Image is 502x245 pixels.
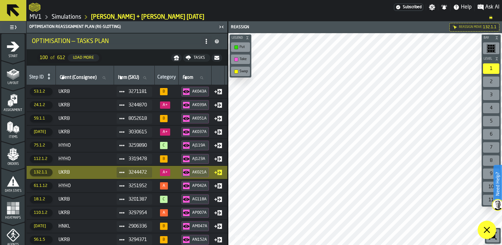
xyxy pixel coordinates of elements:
[157,75,176,81] div: Category
[1,189,25,193] span: Data Stats
[181,114,209,123] button: button-AK051A
[214,101,222,109] div: Move Type: Put in
[58,74,111,82] input: label
[128,89,147,94] span: 3271181
[230,53,251,65] div: button-toolbar-undefined
[1,108,25,112] span: Assignment
[230,41,251,53] div: button-toolbar-undefined
[128,237,147,242] span: 3294371
[160,142,168,149] span: 97%
[214,128,222,136] div: Move Type: Put in
[58,183,111,189] span: HYHO
[128,224,147,229] span: 2906336
[30,115,53,122] span: 59.1.1
[227,154,258,164] button: button-AJ027A
[128,183,147,189] span: 3251952
[70,56,97,60] div: Load More
[232,68,249,75] div: Swap
[403,5,422,10] span: Subscribed
[227,208,258,218] button: button-AK125A
[227,167,258,177] button: button-AH117A
[426,4,438,11] label: button-toggle-Settings
[183,75,193,80] span: label
[1,34,25,60] li: menu Start
[192,143,207,148] div: AJ119A
[29,13,499,21] nav: Breadcrumb
[214,168,222,176] div: Move Type: Put in
[192,197,207,202] div: AG118A
[160,155,168,163] span: 93%
[27,21,227,33] header: Optimisation Reassignment plan (Re-Slotting)
[240,57,248,61] div: Take
[30,195,53,203] span: 18.1.2
[1,216,25,220] span: Heatmaps
[192,157,207,161] div: AJ123A
[34,53,104,63] div: ButtonLoadMore-Load More-Prev-First-Last
[58,224,111,229] span: HNKL
[58,143,111,148] span: HYHO
[1,168,25,195] li: menu Data Stats
[181,235,209,245] button: button-AN152A
[1,55,25,58] span: Start
[52,13,81,21] a: link-to-/wh/i/3ccf57d1-1e0c-4a81-a3bb-c2011c5f0d50
[58,210,111,215] span: UKRB
[1,23,25,32] label: button-toggle-Toggle Full Menu
[128,129,147,135] span: 3030615
[181,194,209,204] button: button-AG118A
[192,103,207,107] div: AK039A
[485,3,499,11] span: Ask AI
[230,25,366,30] div: Reassign
[50,55,55,60] span: of
[227,221,258,231] button: button-AM061A
[1,88,25,114] li: menu Assignment
[192,211,207,215] div: AP007A
[355,11,502,245] iframe: Chat Widget
[32,38,201,45] div: Optimisation — Tasks Plan
[192,184,207,188] div: AP042A
[181,167,209,177] button: button-AK021A
[160,88,168,95] span: 93%
[230,231,267,244] a: logo-header
[58,197,111,202] span: UKRB
[214,142,222,149] div: Move Type: Put in
[227,74,262,82] input: label
[230,65,251,78] div: button-toolbar-undefined
[1,135,25,139] span: Items
[30,182,53,190] span: 61.1.12
[128,143,147,148] span: 3259890
[160,169,170,176] span: 19%
[227,181,258,191] button: button-AP142A
[438,4,450,11] label: button-toggle-Notifications
[57,55,65,60] span: 612
[181,208,209,218] button: button-AP007A
[214,88,222,96] div: Move Type: Put in
[28,25,217,29] div: Optimisation Reassignment plan (Re-Slotting)
[29,75,44,81] div: Step ID
[214,236,222,244] div: Move Type: Put in
[232,44,249,51] div: Put
[40,55,48,60] span: 100
[494,166,501,202] label: Need Help?
[214,222,222,230] div: Move Type: Put in
[240,45,248,49] div: Put
[181,100,209,110] button: button-AK039A
[68,54,99,61] button: button-Load More
[475,3,502,11] label: button-toggle-Ask AI
[181,221,209,231] button: button-AM047A
[227,194,258,204] button: button-AJ023A
[227,141,258,150] button: button-AJ025A
[171,54,182,62] button: button-
[394,4,423,11] a: link-to-/wh/i/3ccf57d1-1e0c-4a81-a3bb-c2011c5f0d50/settings/billing
[227,235,258,245] button: button-AL043A
[181,127,209,137] button: button-AK037A
[192,116,207,121] div: AK051A
[227,100,258,110] button: button-AK131A
[181,141,209,150] button: button-AJ119A
[217,23,226,31] label: button-toggle-Close me
[227,114,258,123] button: button-AH144A
[212,54,222,62] button: button-
[394,4,423,11] div: Menu Subscription
[30,155,53,163] span: 112.1.2
[191,56,208,60] div: Tasks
